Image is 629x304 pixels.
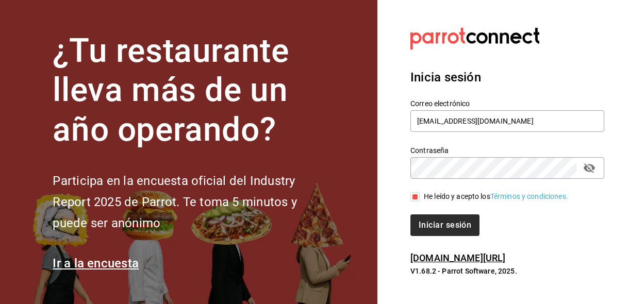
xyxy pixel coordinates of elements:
[410,266,604,276] p: V1.68.2 - Parrot Software, 2025.
[410,68,604,87] h3: Inicia sesión
[53,31,331,150] h1: ¿Tu restaurante lleva más de un año operando?
[410,110,604,132] input: Ingresa tu correo electrónico
[410,146,604,154] label: Contraseña
[410,214,479,236] button: Iniciar sesión
[53,171,331,233] h2: Participa en la encuesta oficial del Industry Report 2025 de Parrot. Te toma 5 minutos y puede se...
[490,192,568,200] a: Términos y condiciones.
[410,99,604,107] label: Correo electrónico
[410,252,505,263] a: [DOMAIN_NAME][URL]
[53,256,139,271] a: Ir a la encuesta
[581,159,598,177] button: passwordField
[424,191,568,202] div: He leído y acepto los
